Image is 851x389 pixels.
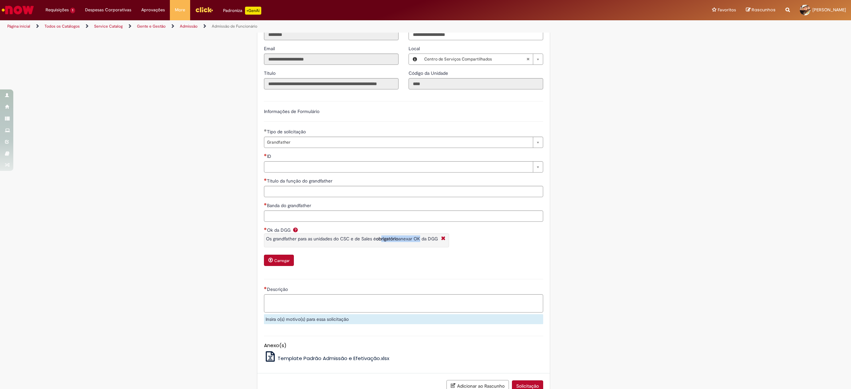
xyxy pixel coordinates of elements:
span: Grandfather [267,137,530,148]
input: Título da função do grandfather [264,186,543,197]
span: [PERSON_NAME] [812,7,846,13]
span: Somente leitura - Email [264,46,276,52]
span: Despesas Corporativas [85,7,131,13]
a: Página inicial [7,24,30,29]
a: Template Padrão Admissão e Efetivação.xlsx [264,355,390,362]
span: Título da função do grandfather [267,178,334,184]
h5: Anexo(s) [264,343,543,348]
textarea: Descrição [264,294,543,313]
span: Local [409,46,421,52]
p: +GenAi [245,7,261,15]
a: Todos os Catálogos [45,24,80,29]
span: Necessários [264,227,267,230]
a: Service Catalog [94,24,123,29]
a: Limpar campo ID [264,161,543,173]
label: Somente leitura - Código da Unidade [409,70,449,76]
span: Favoritos [718,7,736,13]
label: Somente leitura - Título [264,70,277,76]
img: click_logo_yellow_360x200.png [195,5,213,15]
ul: Trilhas de página [5,20,562,33]
img: ServiceNow [1,3,35,17]
span: Requisições [46,7,69,13]
a: Admissão [180,24,197,29]
input: Banda do grandfather [264,210,543,222]
a: Rascunhos [746,7,776,13]
input: Email [264,54,399,65]
span: Aprovações [141,7,165,13]
span: Ok da DGG [267,227,292,233]
span: Necessários [264,178,267,181]
span: Tipo de solicitação [267,129,307,135]
span: Necessários [264,203,267,205]
span: Centro de Serviços Compartilhados [424,54,526,65]
span: Obrigatório Preenchido [264,129,267,132]
strong: obrigatório [376,236,398,242]
span: Rascunhos [752,7,776,13]
span: Banda do grandfather [267,202,312,208]
button: Carregar anexo de Ok da DGG Required [264,255,294,266]
span: 1 [70,8,75,13]
span: Template Padrão Admissão e Efetivação.xlsx [278,355,389,362]
label: Somente leitura - Email [264,45,276,52]
span: Descrição [267,286,289,292]
span: More [175,7,185,13]
input: Título [264,78,399,89]
i: Fechar More information Por question_ok_da_dgg_gf [439,235,447,242]
input: Telefone de Contato [409,29,543,40]
label: Informações de Formulário [264,108,319,114]
input: ID [264,29,399,40]
p: Os grandfather para as unidades do CSC e de Sales é anexar OK da DGG [266,235,438,242]
a: Admissão de Funcionário [212,24,257,29]
span: Ajuda para Ok da DGG [292,227,300,232]
span: ID [267,153,273,159]
abbr: Limpar campo Local [523,54,533,65]
div: Padroniza [223,7,261,15]
input: Código da Unidade [409,78,543,89]
div: Insira o(s) motivo(s) para essa solicitação [264,314,543,324]
span: Necessários [264,287,267,289]
a: Centro de Serviços CompartilhadosLimpar campo Local [421,54,543,65]
button: Local, Visualizar este registro Centro de Serviços Compartilhados [409,54,421,65]
span: Necessários [264,154,267,156]
small: Carregar [274,258,290,263]
a: Gente e Gestão [137,24,166,29]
